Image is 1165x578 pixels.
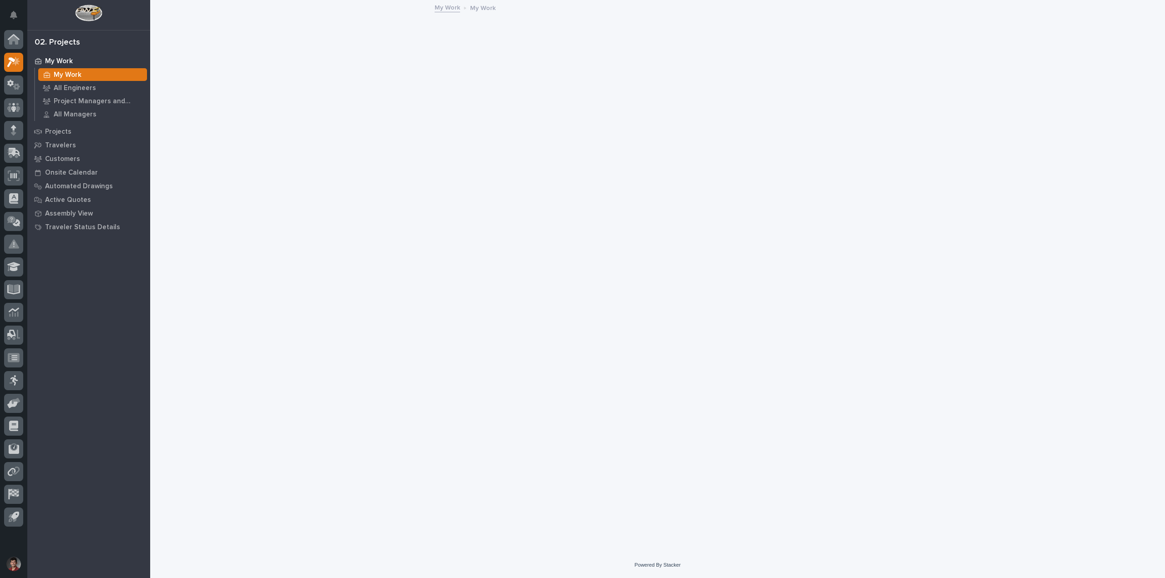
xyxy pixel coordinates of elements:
div: 02. Projects [35,38,80,48]
p: My Work [470,2,496,12]
p: Travelers [45,141,76,150]
a: Onsite Calendar [27,166,150,179]
a: My Work [27,54,150,68]
a: All Engineers [35,81,150,94]
a: My Work [35,68,150,81]
a: All Managers [35,108,150,121]
p: My Work [45,57,73,65]
button: Notifications [4,5,23,25]
a: Project Managers and Engineers [35,95,150,107]
p: Automated Drawings [45,182,113,191]
a: Traveler Status Details [27,220,150,234]
a: Travelers [27,138,150,152]
p: Customers [45,155,80,163]
p: Traveler Status Details [45,223,120,231]
a: Assembly View [27,206,150,220]
p: All Managers [54,111,96,119]
p: Assembly View [45,210,93,218]
button: users-avatar [4,554,23,573]
p: All Engineers [54,84,96,92]
a: My Work [435,2,460,12]
div: Notifications [11,11,23,25]
a: Active Quotes [27,193,150,206]
p: Onsite Calendar [45,169,98,177]
a: Projects [27,125,150,138]
p: Active Quotes [45,196,91,204]
p: My Work [54,71,81,79]
a: Automated Drawings [27,179,150,193]
a: Powered By Stacker [634,562,680,568]
p: Projects [45,128,71,136]
a: Customers [27,152,150,166]
p: Project Managers and Engineers [54,97,143,106]
img: Workspace Logo [75,5,102,21]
